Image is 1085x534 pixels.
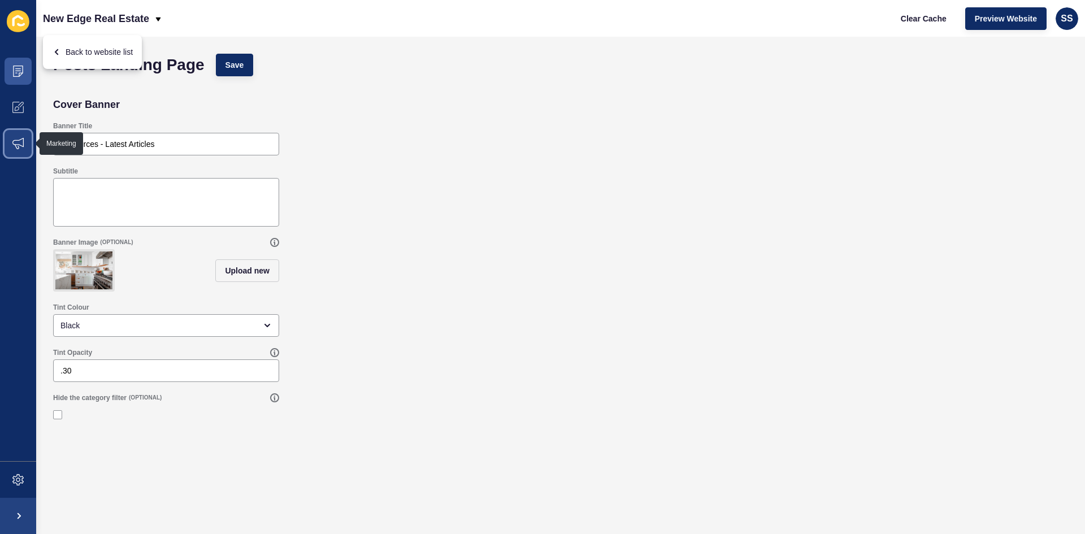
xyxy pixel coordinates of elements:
span: (OPTIONAL) [100,238,133,246]
label: Tint Colour [53,303,89,312]
p: New Edge Real Estate [43,5,149,33]
h2: Cover Banner [53,99,120,110]
img: fcf4839f848f783e80ab7f0a161e1815.jpg [55,251,112,289]
button: Preview Website [965,7,1047,30]
div: open menu [53,314,279,337]
div: Back to website list [52,42,133,62]
button: Save [216,54,254,76]
span: Upload new [225,265,270,276]
label: Hide the category filter [53,393,127,402]
label: Tint Opacity [53,348,92,357]
span: Save [225,59,244,71]
span: SS [1061,13,1073,24]
button: Clear Cache [891,7,956,30]
label: Banner Title [53,121,92,131]
label: Subtitle [53,167,78,176]
div: Marketing [46,139,76,148]
button: Upload new [215,259,279,282]
span: Preview Website [975,13,1037,24]
span: (OPTIONAL) [129,394,162,402]
h1: Posts Landing Page [53,59,205,71]
label: Banner Image [53,238,98,247]
span: Clear Cache [901,13,947,24]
